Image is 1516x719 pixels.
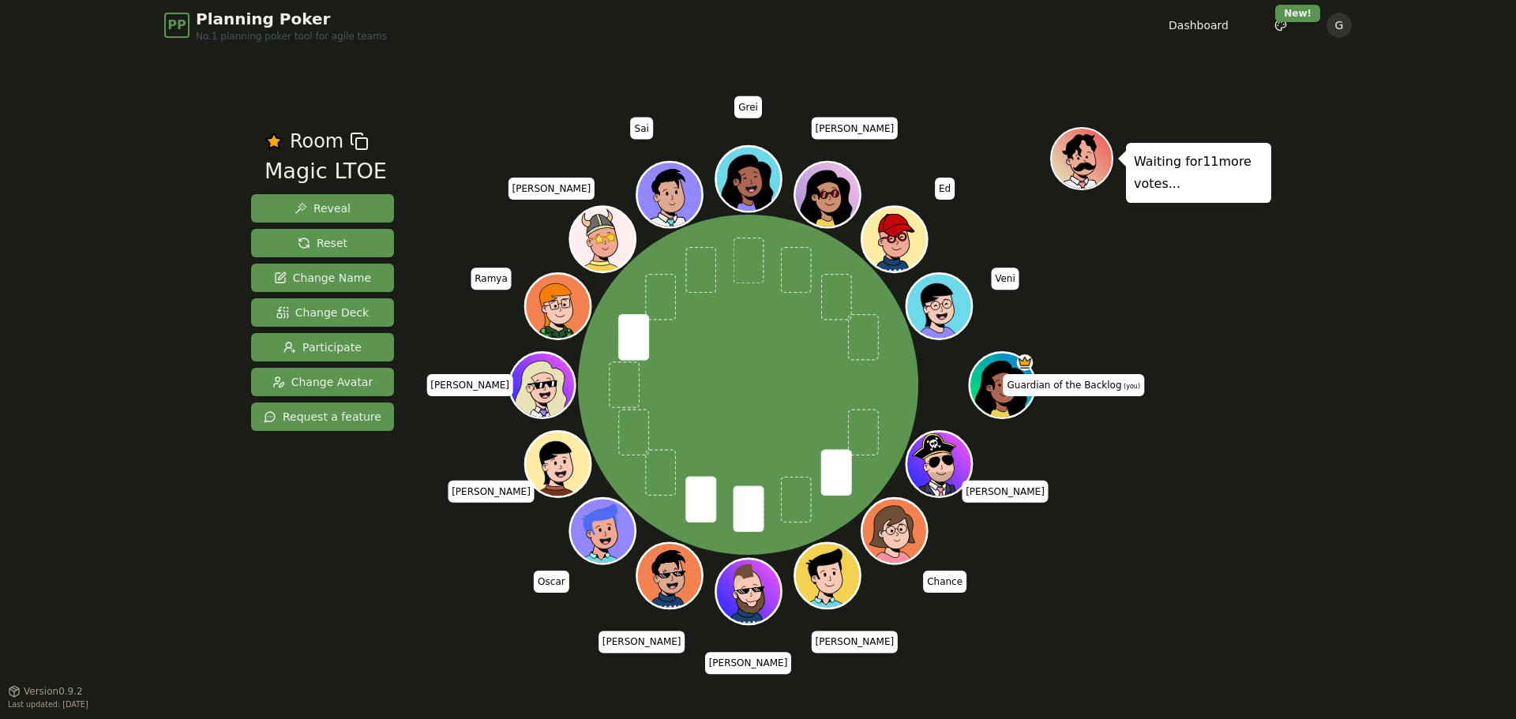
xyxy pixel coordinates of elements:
[1169,17,1229,33] a: Dashboard
[264,409,381,425] span: Request a feature
[251,264,394,292] button: Change Name
[448,480,535,502] span: Click to change your name
[935,177,955,199] span: Click to change your name
[251,229,394,257] button: Reset
[991,268,1019,290] span: Click to change your name
[251,333,394,361] button: Participate
[1266,11,1295,39] button: New!
[276,305,369,320] span: Change Deck
[251,403,394,431] button: Request a feature
[734,95,762,118] span: Click to change your name
[24,685,83,698] span: Version 0.9.2
[8,685,83,698] button: Version0.9.2
[164,8,387,43] a: PPPlanning PokerNo.1 planning poker tool for agile teams
[471,268,512,290] span: Click to change your name
[290,127,343,155] span: Room
[962,480,1049,502] span: Click to change your name
[426,374,513,396] span: Click to change your name
[971,354,1033,416] button: Click to change your avatar
[1134,151,1263,195] p: Waiting for 11 more votes...
[1326,13,1352,38] button: G
[167,16,186,35] span: PP
[811,117,898,139] span: Click to change your name
[1016,354,1033,371] span: Guardian of the Backlog is the host
[599,631,685,653] span: Click to change your name
[1004,374,1145,396] span: Click to change your name
[8,700,88,709] span: Last updated: [DATE]
[811,631,898,653] span: Click to change your name
[508,177,595,199] span: Click to change your name
[196,8,387,30] span: Planning Poker
[265,127,283,155] button: Remove as favourite
[1122,383,1141,390] span: (you)
[265,155,387,188] div: Magic LTOE
[251,194,394,223] button: Reveal
[534,571,569,593] span: Click to change your name
[196,30,387,43] span: No.1 planning poker tool for agile teams
[705,652,792,674] span: Click to change your name
[923,571,966,593] span: Click to change your name
[272,374,373,390] span: Change Avatar
[274,270,371,286] span: Change Name
[251,368,394,396] button: Change Avatar
[298,235,347,251] span: Reset
[251,298,394,327] button: Change Deck
[283,339,362,355] span: Participate
[631,117,653,139] span: Click to change your name
[1275,5,1320,22] div: New!
[295,200,351,216] span: Reveal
